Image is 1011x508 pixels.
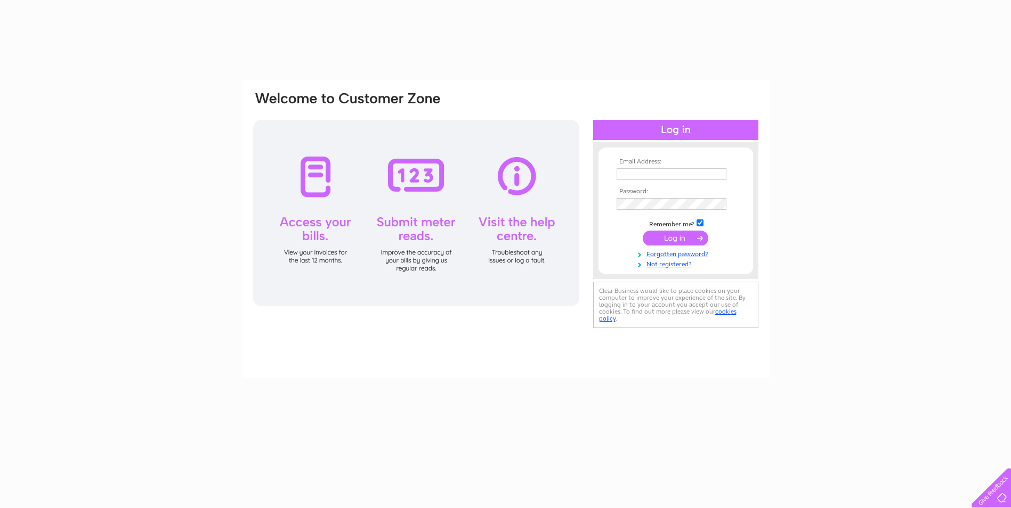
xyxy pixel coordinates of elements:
[617,248,738,258] a: Forgotten password?
[614,158,738,166] th: Email Address:
[617,258,738,268] a: Not registered?
[614,188,738,195] th: Password:
[593,282,758,328] div: Clear Business would like to place cookies on your computer to improve your experience of the sit...
[599,308,737,322] a: cookies policy
[614,218,738,228] td: Remember me?
[643,231,708,245] input: Submit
